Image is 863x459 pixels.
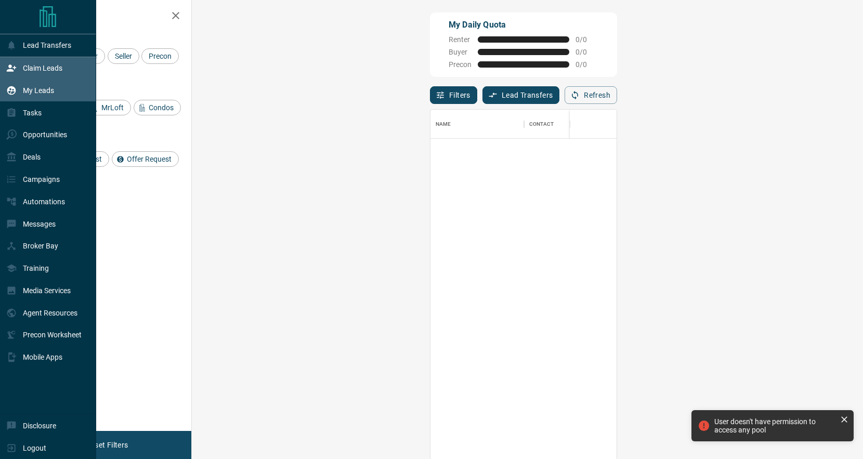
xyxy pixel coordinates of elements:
[430,86,477,104] button: Filters
[123,155,175,163] span: Offer Request
[714,417,836,434] div: User doesn't have permission to access any pool
[134,100,181,115] div: Condos
[430,110,524,139] div: Name
[111,52,136,60] span: Seller
[449,19,598,31] p: My Daily Quota
[112,151,179,167] div: Offer Request
[98,103,127,112] span: MrLoft
[145,103,177,112] span: Condos
[576,48,598,56] span: 0 / 0
[141,48,179,64] div: Precon
[86,100,131,115] div: MrLoft
[449,48,472,56] span: Buyer
[449,35,472,44] span: Renter
[436,110,451,139] div: Name
[565,86,617,104] button: Refresh
[145,52,175,60] span: Precon
[108,48,139,64] div: Seller
[79,436,135,454] button: Reset Filters
[576,35,598,44] span: 0 / 0
[529,110,554,139] div: Contact
[524,110,607,139] div: Contact
[576,60,598,69] span: 0 / 0
[449,60,472,69] span: Precon
[33,10,181,23] h2: Filters
[482,86,560,104] button: Lead Transfers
